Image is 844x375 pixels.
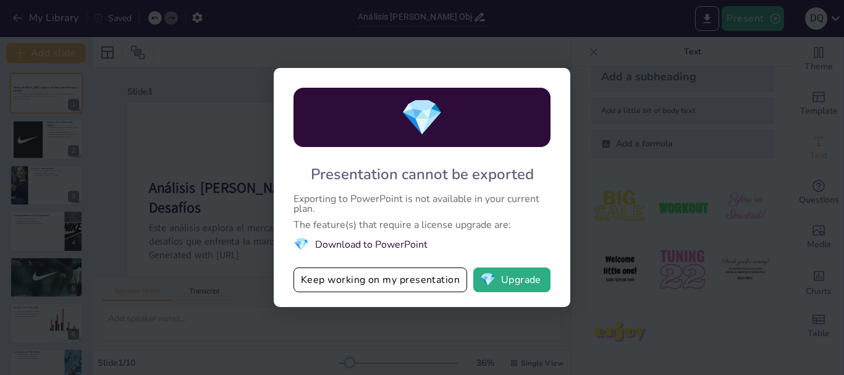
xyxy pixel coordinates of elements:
[293,194,551,214] div: Exporting to PowerPoint is not available in your current plan.
[480,274,496,286] span: diamond
[311,164,534,184] div: Presentation cannot be exported
[293,220,551,230] div: The feature(s) that require a license upgrade are:
[293,268,467,292] button: Keep working on my presentation
[293,236,551,253] li: Download to PowerPoint
[473,268,551,292] button: diamondUpgrade
[293,236,309,253] span: diamond
[400,94,444,141] span: diamond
